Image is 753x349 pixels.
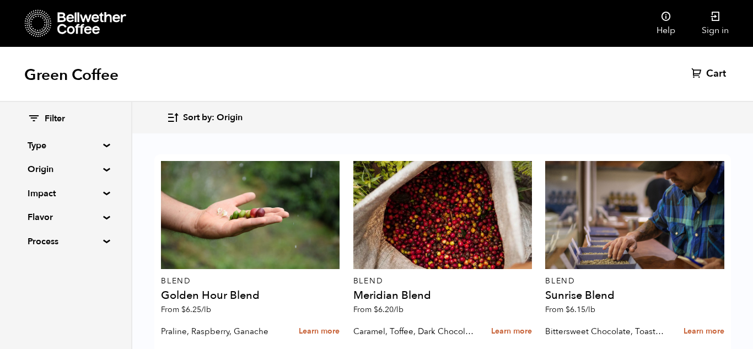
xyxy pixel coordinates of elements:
[684,320,724,343] a: Learn more
[161,323,282,340] p: Praline, Raspberry, Ganache
[394,304,404,315] span: /lb
[374,304,404,315] bdi: 6.20
[353,290,532,301] h4: Meridian Blend
[166,105,243,131] button: Sort by: Origin
[691,67,729,80] a: Cart
[706,67,726,80] span: Cart
[24,65,119,85] h1: Green Coffee
[28,211,104,224] summary: Flavor
[161,304,211,315] span: From
[545,277,724,285] p: Blend
[566,304,595,315] bdi: 6.15
[545,304,595,315] span: From
[545,290,724,301] h4: Sunrise Blend
[161,277,340,285] p: Blend
[566,304,570,315] span: $
[545,323,666,340] p: Bittersweet Chocolate, Toasted Marshmallow, Candied Orange, Praline
[183,112,243,124] span: Sort by: Origin
[299,320,340,343] a: Learn more
[161,290,340,301] h4: Golden Hour Blend
[181,304,186,315] span: $
[181,304,211,315] bdi: 6.25
[353,304,404,315] span: From
[374,304,378,315] span: $
[28,139,104,152] summary: Type
[28,187,104,200] summary: Impact
[353,277,532,285] p: Blend
[28,235,104,248] summary: Process
[353,323,475,340] p: Caramel, Toffee, Dark Chocolate
[491,320,532,343] a: Learn more
[28,163,104,176] summary: Origin
[45,113,65,125] span: Filter
[585,304,595,315] span: /lb
[201,304,211,315] span: /lb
